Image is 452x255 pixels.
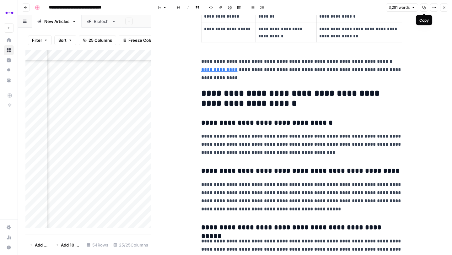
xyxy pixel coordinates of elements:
button: Help + Support [4,242,14,252]
button: Add Row [25,240,51,250]
span: Add 10 Rows [61,242,80,248]
span: 3,291 words [389,5,410,10]
button: Add 10 Rows [51,240,84,250]
div: 54 Rows [84,240,111,250]
a: Your Data [4,75,14,85]
a: Insights [4,55,14,65]
span: Sort [58,37,67,43]
button: 25 Columns [79,35,116,45]
button: Freeze Columns [119,35,165,45]
a: Opportunities [4,65,14,75]
img: Abacum Logo [4,7,15,19]
a: New Articles [32,15,82,28]
a: Home [4,35,14,45]
div: Biotech [94,18,109,24]
button: Filter [28,35,52,45]
span: Freeze Columns [128,37,161,43]
span: Add Row [35,242,48,248]
div: New Articles [44,18,69,24]
a: Browse [4,45,14,55]
a: Biotech [82,15,121,28]
div: 25/25 Columns [111,240,151,250]
span: Filter [32,37,42,43]
a: Usage [4,232,14,242]
button: Sort [54,35,76,45]
button: Workspace: Abacum [4,5,14,21]
span: 25 Columns [89,37,112,43]
button: 3,291 words [386,3,418,12]
a: Settings [4,222,14,232]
